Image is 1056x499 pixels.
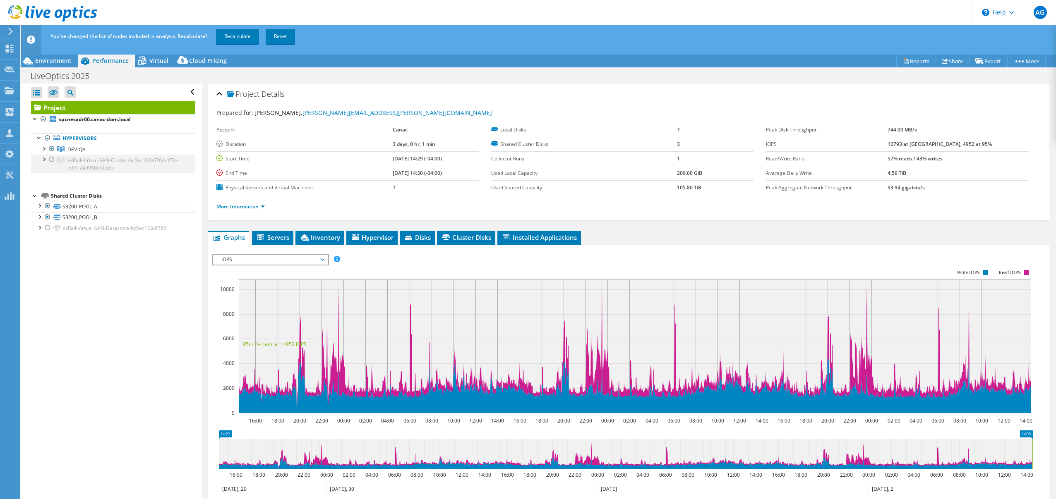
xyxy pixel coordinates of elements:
[337,417,350,424] text: 00:00
[31,144,195,155] a: DEV-QA
[817,471,830,478] text: 20:00
[447,417,460,424] text: 10:00
[403,417,416,424] text: 06:00
[909,417,922,424] text: 04:00
[189,57,227,64] span: Cloud Pricing
[271,417,284,424] text: 18:00
[404,233,431,241] span: Disks
[888,184,925,191] b: 33.94 gigabits/s
[425,417,438,424] text: 08:00
[862,471,875,478] text: 00:00
[546,471,559,478] text: 20:00
[677,141,680,148] b: 3
[455,471,468,478] text: 12:00
[535,417,548,424] text: 18:00
[502,233,577,241] span: Installed Applications
[31,114,195,125] a: spcnesxdr00.canac-dom.local
[777,417,790,424] text: 16:00
[953,471,965,478] text: 08:00
[31,101,195,114] a: Project
[491,126,677,134] label: Local Disks
[579,417,592,424] text: 22:00
[491,417,504,424] text: 14:00
[216,155,393,163] label: Start Time
[293,417,306,424] text: 20:00
[388,471,401,478] text: 06:00
[888,141,992,148] b: 10793 at [GEOGRAPHIC_DATA], 4952 at 95%
[249,417,262,424] text: 16:00
[410,471,423,478] text: 08:00
[491,155,677,163] label: Collector Runs
[216,109,253,117] label: Prepared for:
[350,233,394,241] span: Hypervisor
[297,471,310,478] text: 22:00
[252,471,265,478] text: 18:00
[478,471,491,478] text: 14:00
[359,417,372,424] text: 02:00
[300,233,340,241] span: Inventory
[821,417,834,424] text: 20:00
[689,417,702,424] text: 08:00
[59,116,131,123] b: spcnesxdr00.canac-dom.local
[568,471,581,478] text: 22:00
[223,310,235,318] text: 8000
[31,201,195,212] a: S3200_POOL_A
[766,140,887,148] label: IOPS
[1007,55,1046,67] a: More
[907,471,920,478] text: 04:00
[677,170,702,177] b: 209.00 GiB
[953,417,966,424] text: 08:00
[216,203,265,210] a: More Information
[623,417,636,424] text: 02:00
[365,471,378,478] text: 04:00
[31,155,195,173] a: VxRail-Virtual-SAN-Cluster-bc5ec1b3-676d-4f7c-b0f3-24d98bfa05b5
[256,233,289,241] span: Servers
[513,417,526,424] text: 16:00
[315,417,328,424] text: 22:00
[888,170,906,177] b: 4.59 TiB
[216,29,259,44] a: Recalculate
[523,471,536,478] text: 18:00
[885,471,898,478] text: 02:00
[31,212,195,223] a: S3200_POOL_B
[27,72,102,81] h1: LiveOptics 2025
[601,417,614,424] text: 00:00
[711,417,724,424] text: 10:00
[659,471,672,478] text: 06:00
[223,384,235,392] text: 2000
[677,126,680,133] b: 7
[930,471,943,478] text: 06:00
[342,471,355,478] text: 02:00
[766,126,887,134] label: Peak Disk Throughput
[243,341,307,348] text: 95th Percentile = 4952 IOPS
[51,191,195,201] div: Shared Cluster Disks
[67,146,86,153] span: DEV-QA
[677,155,680,162] b: 1
[227,90,259,98] span: Project
[843,417,856,424] text: 22:00
[975,417,988,424] text: 10:00
[302,109,492,117] a: [PERSON_NAME][EMAIL_ADDRESS][PERSON_NAME][DOMAIN_NAME]
[393,141,435,148] b: 3 days, 0 hr, 1 min
[1019,417,1032,424] text: 14:00
[749,471,762,478] text: 14:00
[216,169,393,177] label: End Time
[896,55,936,67] a: Reports
[997,417,1010,424] text: 12:00
[216,184,393,192] label: Physical Servers and Virtual Machines
[220,286,235,293] text: 10000
[975,471,988,478] text: 10:00
[393,184,396,191] b: 7
[677,184,701,191] b: 105.80 TiB
[1020,471,1033,478] text: 14:00
[766,155,887,163] label: Read/Write Ratio
[614,471,626,478] text: 02:00
[969,55,1008,67] a: Export
[888,126,917,133] b: 744.00 MB/s
[766,169,887,177] label: Average Daily Write
[212,233,245,241] span: Graphs
[31,223,195,234] a: VxRail-Virtual-SAN-Datastore-bc5ec1b3-676d
[998,270,1021,275] text: Read IOPS
[491,184,677,192] label: Used Shared Capacity
[216,140,393,148] label: Duration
